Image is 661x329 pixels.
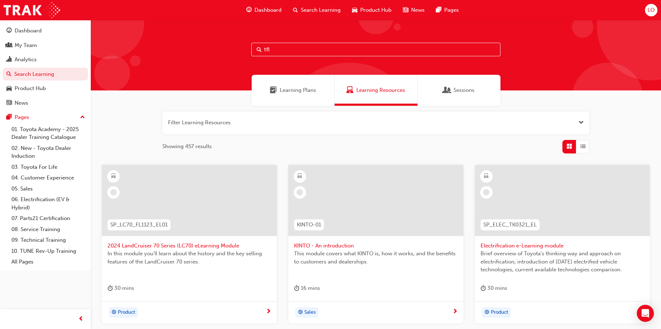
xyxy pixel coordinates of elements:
span: Learning Resources [346,86,353,94]
div: Pages [15,113,29,121]
span: KINTO-01 [297,221,321,229]
button: Pages [3,111,88,124]
span: Search Learning [301,6,341,14]
a: Search Learning [3,68,88,81]
span: Grid [567,142,572,151]
span: 2024 LandCruiser 70 Series (LC70) eLearning Module [107,242,271,250]
span: News [411,6,425,14]
span: target-icon [111,308,116,317]
a: 01. Toyota Academy - 2025 Dealer Training Catalogue [9,124,88,143]
span: next-icon [266,309,271,315]
span: pages-icon [6,114,12,121]
a: My Team [3,39,88,52]
a: News [3,96,88,110]
input: Search... [251,43,500,56]
img: Trak [4,2,60,18]
div: Dashboard [15,27,42,35]
a: SessionsSessions [418,75,500,106]
a: pages-iconPages [430,3,465,17]
span: SP_LC70_FL1123_EL01 [110,221,168,229]
span: Electrification e-Learning module [481,242,644,250]
a: 05. Sales [9,183,88,194]
span: Product [491,308,508,317]
span: up-icon [80,113,85,122]
span: Learning Plans [280,86,316,94]
span: duration-icon [107,284,113,293]
span: learningResourceType_ELEARNING-icon [297,172,302,181]
a: car-iconProduct Hub [346,3,397,17]
span: Product Hub [360,6,392,14]
a: All Pages [9,256,88,267]
a: 07. Parts21 Certification [9,213,88,224]
div: 30 mins [481,284,507,293]
span: learningRecordVerb_NONE-icon [483,189,489,195]
span: prev-icon [78,315,84,324]
span: search-icon [6,71,11,78]
a: Analytics [3,53,88,66]
a: KINTO-01KINTO - An introductionThis module covers what KINTO is, how it works, and the benefits t... [288,165,463,324]
span: Sessions [453,86,474,94]
span: Learning Resources [356,86,405,94]
a: 09. Technical Training [9,235,88,246]
span: car-icon [352,6,357,15]
span: car-icon [6,85,12,92]
span: guage-icon [6,28,12,34]
span: Pages [444,6,459,14]
span: Dashboard [255,6,282,14]
a: search-iconSearch Learning [287,3,346,17]
a: news-iconNews [397,3,430,17]
a: guage-iconDashboard [241,3,287,17]
span: next-icon [452,309,458,315]
a: SP_ELEC_TK0321_ELElectrification e-Learning moduleBrief overview of Toyota’s thinking way and app... [475,165,650,324]
a: 04. Customer Experience [9,172,88,183]
span: target-icon [298,308,303,317]
button: LO [645,4,657,16]
a: Product Hub [3,82,88,95]
span: Sales [304,308,316,317]
div: 16 mins [294,284,320,293]
div: News [15,99,28,107]
span: news-icon [403,6,408,15]
span: learningRecordVerb_NONE-icon [110,189,117,195]
span: List [580,142,586,151]
span: learningResourceType_ELEARNING-icon [484,172,489,181]
button: DashboardMy TeamAnalyticsSearch LearningProduct HubNews [3,23,88,111]
span: target-icon [484,308,489,317]
span: chart-icon [6,57,12,63]
span: guage-icon [246,6,252,15]
a: 03. Toyota For Life [9,162,88,173]
span: Showing 457 results [162,142,212,151]
span: Search [257,46,262,54]
a: 06. Electrification (EV & Hybrid) [9,194,88,213]
span: duration-icon [294,284,299,293]
span: learningRecordVerb_NONE-icon [297,189,303,195]
a: 02. New - Toyota Dealer Induction [9,143,88,162]
a: 10. TUNE Rev-Up Training [9,246,88,257]
div: Open Intercom Messenger [637,305,654,322]
span: search-icon [293,6,298,15]
span: In this module you'll learn about the history and the key selling features of the LandCruiser 70 ... [107,250,271,266]
span: This module covers what KINTO is, how it works, and the benefits to customers and dealerships. [294,250,458,266]
div: 30 mins [107,284,134,293]
a: SP_LC70_FL1123_EL012024 LandCruiser 70 Series (LC70) eLearning ModuleIn this module you'll learn ... [102,165,277,324]
span: LO [647,6,655,14]
span: pages-icon [436,6,441,15]
span: learningResourceType_ELEARNING-icon [111,172,116,181]
span: people-icon [6,42,12,49]
div: Analytics [15,56,37,64]
button: Open the filter [578,119,584,127]
span: Product [118,308,135,317]
div: My Team [15,41,37,49]
span: KINTO - An introduction [294,242,458,250]
a: Learning PlansLearning Plans [252,75,335,106]
span: Sessions [444,86,451,94]
span: Brief overview of Toyota’s thinking way and approach on electrification, introduction of [DATE] e... [481,250,644,274]
span: Learning Plans [270,86,277,94]
a: Learning ResourcesLearning Resources [335,75,418,106]
span: news-icon [6,100,12,106]
a: 08. Service Training [9,224,88,235]
span: SP_ELEC_TK0321_EL [483,221,537,229]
